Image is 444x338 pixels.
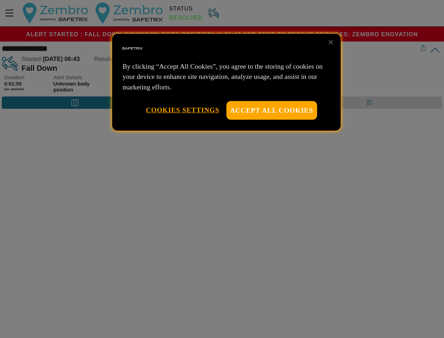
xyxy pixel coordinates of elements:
[323,35,339,50] button: Close
[112,34,341,131] div: Privacy
[226,101,317,120] button: Accept All Cookies
[123,61,330,92] p: By clicking “Accept All Cookies”, you agree to the storing of cookies on your device to enhance s...
[121,37,143,60] img: Safe Tracks
[146,101,219,119] button: Cookies Settings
